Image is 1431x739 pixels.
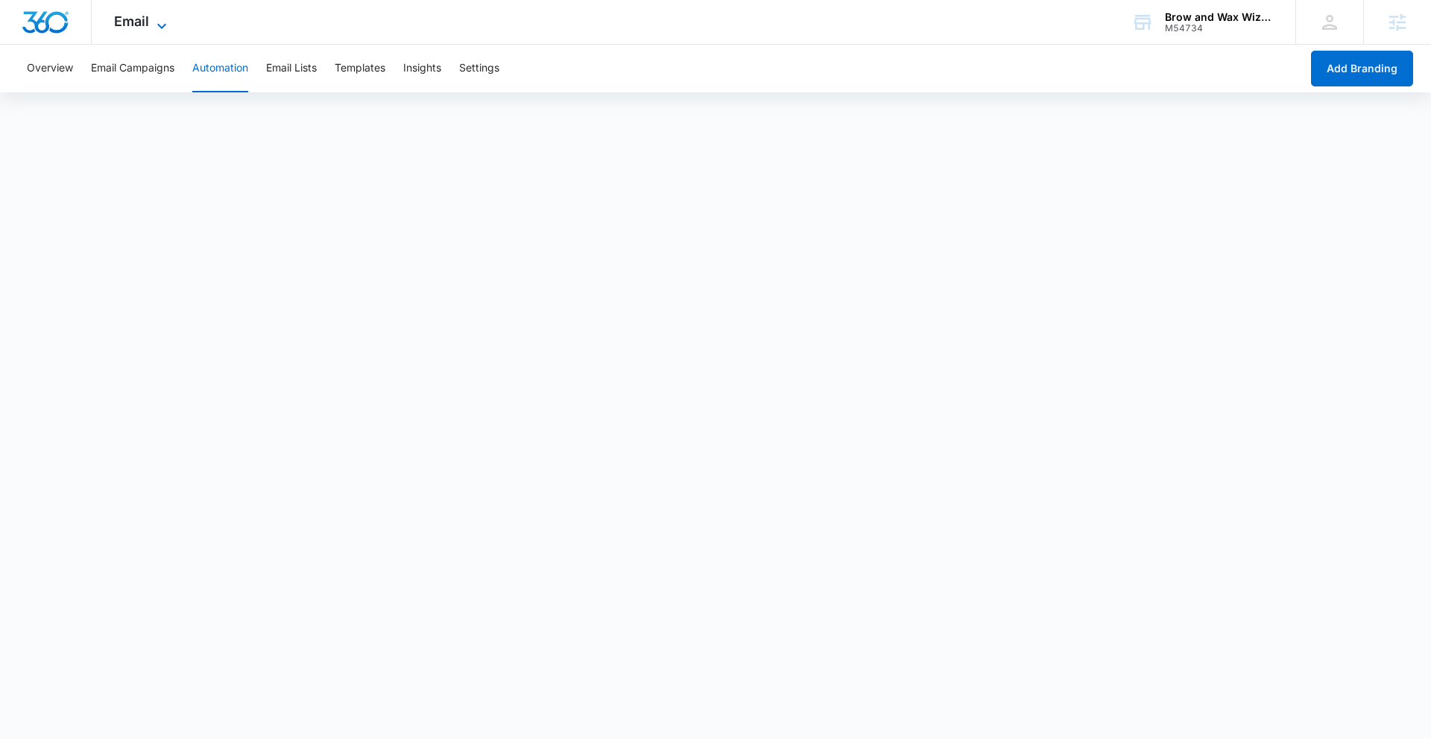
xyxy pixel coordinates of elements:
[1165,11,1274,23] div: account name
[114,13,149,29] span: Email
[403,45,441,92] button: Insights
[27,45,73,92] button: Overview
[192,45,248,92] button: Automation
[459,45,499,92] button: Settings
[1165,23,1274,34] div: account id
[1311,51,1413,86] button: Add Branding
[335,45,385,92] button: Templates
[266,45,317,92] button: Email Lists
[91,45,174,92] button: Email Campaigns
